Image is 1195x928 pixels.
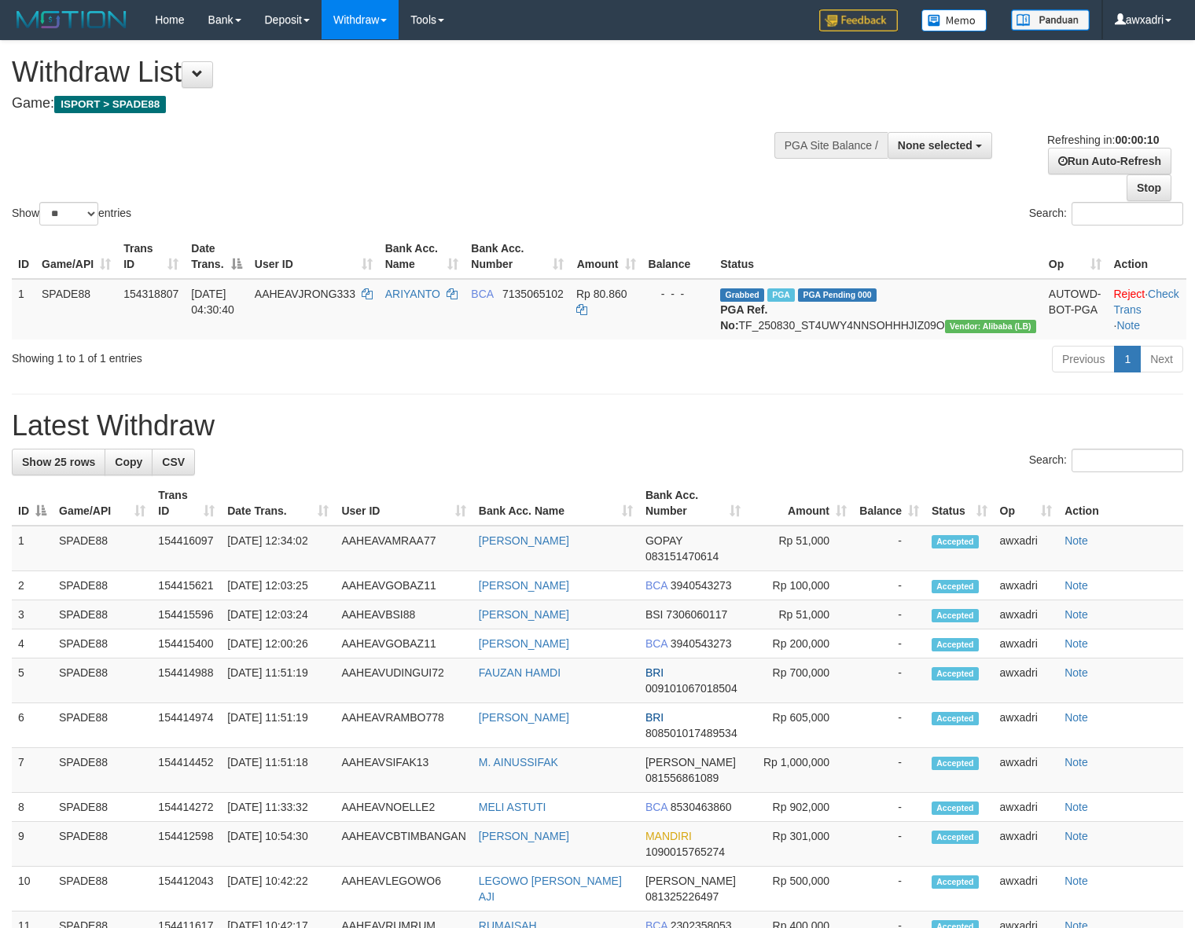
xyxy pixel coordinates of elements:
td: - [853,571,925,600]
a: FAUZAN HAMDI [479,666,561,679]
span: ISPORT > SPADE88 [54,96,166,113]
a: [PERSON_NAME] [479,534,569,547]
a: Note [1064,579,1088,592]
a: Note [1064,666,1088,679]
span: Copy 3940543273 to clipboard [671,637,732,650]
span: MANDIRI [645,830,692,842]
td: Rp 301,000 [747,822,853,867]
td: Rp 605,000 [747,703,853,748]
span: Accepted [932,801,979,815]
th: Date Trans.: activate to sort column descending [185,234,248,279]
td: awxadri [994,658,1059,703]
h4: Game: [12,96,781,112]
a: Check Trans [1114,288,1179,316]
th: Status [714,234,1042,279]
a: CSV [152,449,195,475]
th: Balance [642,234,715,279]
a: Note [1064,608,1088,621]
td: - [853,793,925,822]
td: 7 [12,748,53,793]
td: [DATE] 12:03:24 [221,600,335,629]
th: Bank Acc. Number: activate to sort column ascending [639,481,747,526]
td: awxadri [994,793,1059,822]
span: AAHEAVJRONG333 [255,288,355,300]
td: [DATE] 12:00:26 [221,629,335,658]
span: Copy [115,456,142,468]
a: Reject [1114,288,1145,300]
td: 5 [12,658,53,703]
div: PGA Site Balance / [774,132,888,159]
a: Run Auto-Refresh [1048,148,1171,174]
span: Accepted [932,609,979,622]
img: Button%20Memo.svg [921,9,987,31]
th: Amount: activate to sort column ascending [747,481,853,526]
td: - [853,629,925,658]
th: Op: activate to sort column ascending [1042,234,1108,279]
td: [DATE] 11:51:19 [221,703,335,748]
td: awxadri [994,867,1059,911]
th: Status: activate to sort column ascending [925,481,994,526]
td: · · [1108,279,1187,339]
span: PGA Pending [798,288,877,302]
span: Vendor URL: https://dashboard.q2checkout.com/secure [945,320,1036,333]
a: Note [1064,534,1088,547]
td: 154412598 [152,822,221,867]
span: Copy 3940543273 to clipboard [671,579,732,592]
span: BRI [645,666,664,679]
td: awxadri [994,526,1059,571]
span: Copy 081556861089 to clipboard [645,772,719,784]
td: [DATE] 12:03:25 [221,571,335,600]
td: AAHEAVLEGOWO6 [335,867,472,911]
td: Rp 51,000 [747,526,853,571]
span: [PERSON_NAME] [645,756,736,768]
span: Accepted [932,667,979,680]
span: BCA [471,288,493,300]
span: 154318807 [123,288,178,300]
td: SPADE88 [53,703,152,748]
span: None selected [898,139,973,152]
span: BCA [645,801,667,813]
strong: 00:00:10 [1115,134,1159,146]
b: PGA Ref. No: [720,303,767,332]
a: Show 25 rows [12,449,105,475]
td: 154414988 [152,658,221,703]
th: Op: activate to sort column ascending [994,481,1059,526]
td: AAHEAVRAMBO778 [335,703,472,748]
span: Accepted [932,831,979,844]
td: - [853,703,925,748]
td: awxadri [994,571,1059,600]
th: Action [1108,234,1187,279]
span: Accepted [932,757,979,770]
a: Note [1064,875,1088,887]
a: [PERSON_NAME] [479,579,569,592]
th: ID: activate to sort column descending [12,481,53,526]
span: Copy 8530463860 to clipboard [671,801,732,813]
td: SPADE88 [53,571,152,600]
th: ID [12,234,35,279]
img: MOTION_logo.png [12,8,131,31]
a: LEGOWO [PERSON_NAME] AJI [479,875,622,903]
td: AAHEAVBSI88 [335,600,472,629]
td: Rp 100,000 [747,571,853,600]
td: Rp 1,000,000 [747,748,853,793]
td: 1 [12,526,53,571]
td: [DATE] 11:33:32 [221,793,335,822]
span: Copy 081325226497 to clipboard [645,890,719,903]
td: - [853,658,925,703]
div: - - - [649,286,708,302]
a: Next [1140,346,1183,372]
th: User ID: activate to sort column ascending [335,481,472,526]
span: Grabbed [720,288,764,302]
td: SPADE88 [53,629,152,658]
td: awxadri [994,600,1059,629]
td: Rp 200,000 [747,629,853,658]
span: Accepted [932,638,979,651]
span: Accepted [932,712,979,725]
td: AUTOWD-BOT-PGA [1042,279,1108,339]
th: Game/API: activate to sort column ascending [35,234,117,279]
a: Note [1116,319,1140,332]
span: Accepted [932,535,979,548]
td: [DATE] 12:34:02 [221,526,335,571]
th: Game/API: activate to sort column ascending [53,481,152,526]
td: - [853,526,925,571]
